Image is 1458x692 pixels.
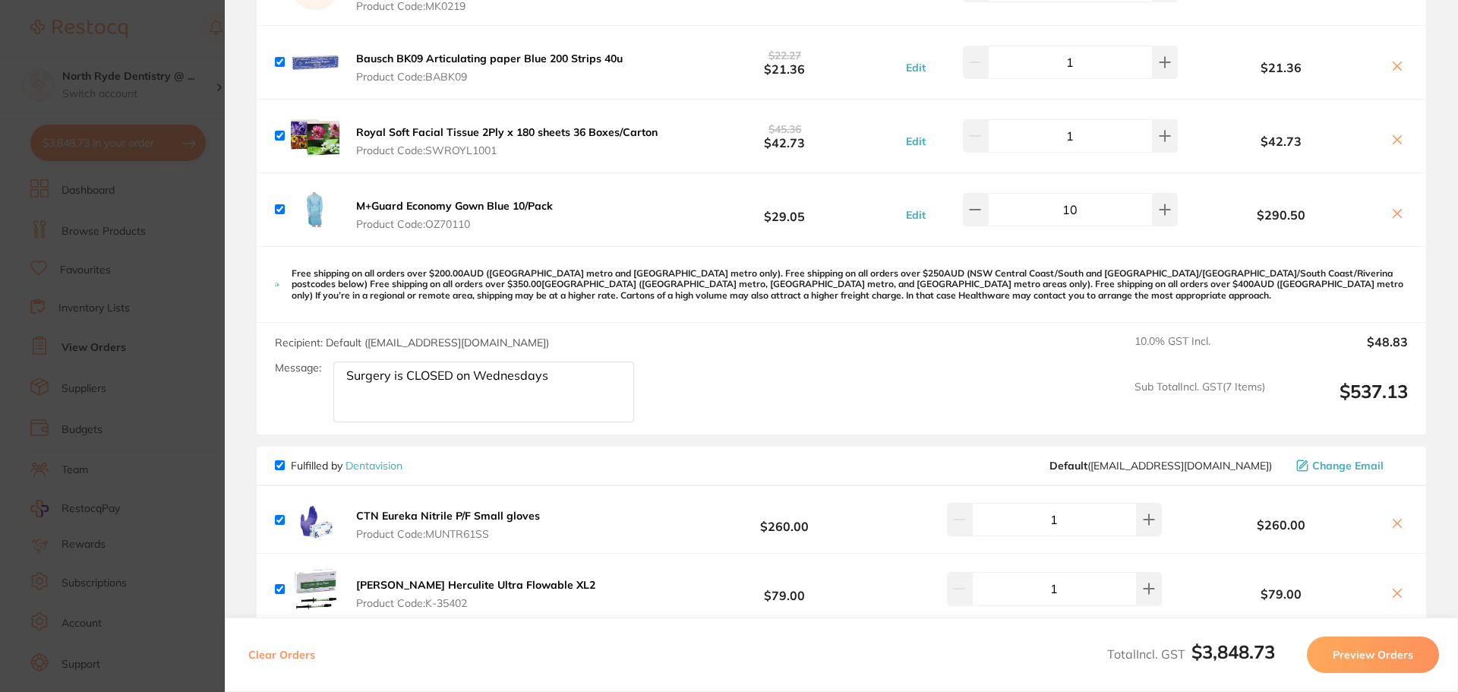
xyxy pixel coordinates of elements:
span: $22.27 [768,49,801,62]
b: $79.00 [671,575,898,603]
b: $290.50 [1182,208,1381,222]
b: $260.00 [671,506,898,534]
b: $29.05 [671,195,898,223]
b: CTN Eureka Nitrile P/F Small gloves [356,509,540,523]
button: Edit [901,208,930,222]
span: Sub Total Incl. GST ( 7 Items) [1135,381,1265,422]
button: Edit [901,134,930,148]
span: Recipient: Default ( [EMAIL_ADDRESS][DOMAIN_NAME] ) [275,336,549,349]
label: Message: [275,362,321,374]
b: $21.36 [671,48,898,76]
b: $42.73 [671,122,898,150]
b: M+Guard Economy Gown Blue 10/Pack [356,199,553,213]
button: Change Email [1292,459,1408,472]
b: Default [1049,459,1087,472]
button: CTN Eureka Nitrile P/F Small gloves Product Code:MUNTR61SS [352,509,544,541]
a: Dentavision [346,459,402,472]
button: Royal Soft Facial Tissue 2Ply x 180 sheets 36 Boxes/Carton Product Code:SWROYL1001 [352,125,662,157]
span: 10.0 % GST Incl. [1135,335,1265,368]
button: [PERSON_NAME] Herculite Ultra Flowable XL2 Product Code:K-35402 [352,578,600,610]
textarea: Surgery is CLOSED on Wednesdays [333,362,634,422]
button: Bausch BK09 Articulating paper Blue 200 Strips 40u Product Code:BABK09 [352,52,627,84]
span: Total Incl. GST [1107,646,1275,662]
button: Preview Orders [1307,637,1439,673]
b: [PERSON_NAME] Herculite Ultra Flowable XL2 [356,578,595,592]
img: enloYTFsaA [291,566,339,612]
button: Clear Orders [244,637,320,673]
b: Bausch BK09 Articulating paper Blue 200 Strips 40u [356,52,623,65]
output: $537.13 [1277,381,1408,422]
span: Product Code: K-35402 [356,597,595,609]
button: M+Guard Economy Gown Blue 10/Pack Product Code:OZ70110 [352,199,557,231]
img: MDZyOWVpeQ [291,185,339,234]
p: Fulfilled by [291,460,402,472]
b: Royal Soft Facial Tissue 2Ply x 180 sheets 36 Boxes/Carton [356,125,658,139]
span: Change Email [1312,460,1384,472]
p: Free shipping on all orders over $200.00AUD ([GEOGRAPHIC_DATA] metro and [GEOGRAPHIC_DATA] metro ... [292,268,1408,301]
span: Product Code: OZ70110 [356,218,553,230]
span: Product Code: SWROYL1001 [356,144,658,156]
b: $260.00 [1182,518,1381,532]
b: $42.73 [1182,134,1381,148]
output: $48.83 [1277,335,1408,368]
button: Edit [901,61,930,74]
b: $3,848.73 [1191,640,1275,663]
img: em5xcW1oaA [291,500,339,540]
span: $45.36 [768,122,801,136]
b: $79.00 [1182,587,1381,601]
img: Ynp2bXZsOA [291,38,339,87]
span: Product Code: MUNTR61SS [356,528,540,540]
b: $21.36 [1182,61,1381,74]
span: Product Code: BABK09 [356,71,623,83]
img: bGJ1azRzcw [291,112,339,160]
span: kcdona@bigpond.net.au [1049,460,1272,472]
